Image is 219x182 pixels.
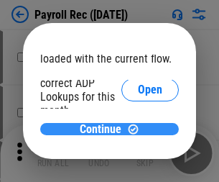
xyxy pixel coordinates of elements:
span: Continue [80,124,121,135]
div: Please select the correct ADP Lookups for this month [40,63,121,117]
button: ContinueContinue [40,123,179,135]
button: Open [121,78,179,101]
span: Open [138,84,162,96]
img: Continue [127,123,139,135]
